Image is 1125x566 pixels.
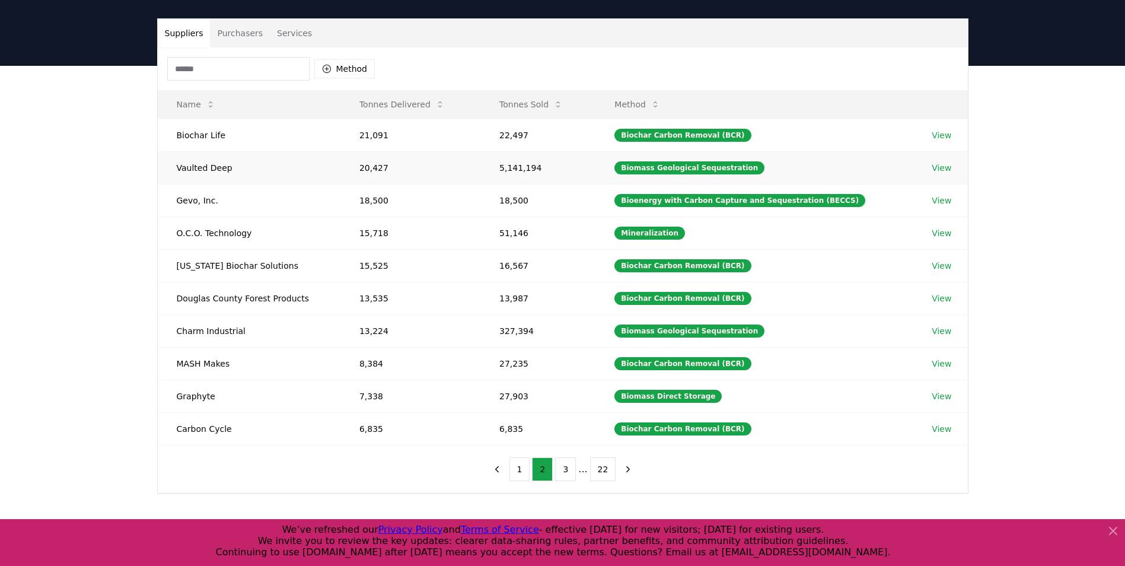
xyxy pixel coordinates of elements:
[605,93,670,116] button: Method
[614,129,751,142] div: Biochar Carbon Removal (BCR)
[932,260,951,272] a: View
[932,162,951,174] a: View
[158,151,340,184] td: Vaulted Deep
[480,380,595,412] td: 27,903
[932,390,951,402] a: View
[350,93,454,116] button: Tonnes Delivered
[340,119,480,151] td: 21,091
[932,325,951,337] a: View
[480,412,595,445] td: 6,835
[340,380,480,412] td: 7,338
[480,119,595,151] td: 22,497
[578,462,587,476] li: ...
[932,195,951,206] a: View
[158,314,340,347] td: Charm Industrial
[314,59,375,78] button: Method
[340,151,480,184] td: 20,427
[340,314,480,347] td: 13,224
[614,325,764,338] div: Biomass Geological Sequestration
[614,259,751,272] div: Biochar Carbon Removal (BCR)
[614,292,751,305] div: Biochar Carbon Removal (BCR)
[340,249,480,282] td: 15,525
[932,358,951,370] a: View
[340,282,480,314] td: 13,535
[158,249,340,282] td: [US_STATE] Biochar Solutions
[614,357,751,370] div: Biochar Carbon Removal (BCR)
[490,93,572,116] button: Tonnes Sold
[270,19,319,47] button: Services
[480,217,595,249] td: 51,146
[555,457,576,481] button: 3
[509,457,530,481] button: 1
[480,347,595,380] td: 27,235
[932,227,951,239] a: View
[532,457,553,481] button: 2
[590,457,616,481] button: 22
[932,129,951,141] a: View
[158,119,340,151] td: Biochar Life
[614,227,685,240] div: Mineralization
[932,423,951,435] a: View
[480,151,595,184] td: 5,141,194
[614,194,865,207] div: Bioenergy with Carbon Capture and Sequestration (BECCS)
[158,217,340,249] td: O.C.O. Technology
[340,412,480,445] td: 6,835
[614,422,751,435] div: Biochar Carbon Removal (BCR)
[158,380,340,412] td: Graphyte
[158,347,340,380] td: MASH Makes
[158,282,340,314] td: Douglas County Forest Products
[932,292,951,304] a: View
[614,390,722,403] div: Biomass Direct Storage
[487,457,507,481] button: previous page
[480,249,595,282] td: 16,567
[340,217,480,249] td: 15,718
[618,457,638,481] button: next page
[614,161,764,174] div: Biomass Geological Sequestration
[480,314,595,347] td: 327,394
[158,184,340,217] td: Gevo, Inc.
[158,19,211,47] button: Suppliers
[158,412,340,445] td: Carbon Cycle
[340,347,480,380] td: 8,384
[480,184,595,217] td: 18,500
[480,282,595,314] td: 13,987
[210,19,270,47] button: Purchasers
[340,184,480,217] td: 18,500
[167,93,225,116] button: Name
